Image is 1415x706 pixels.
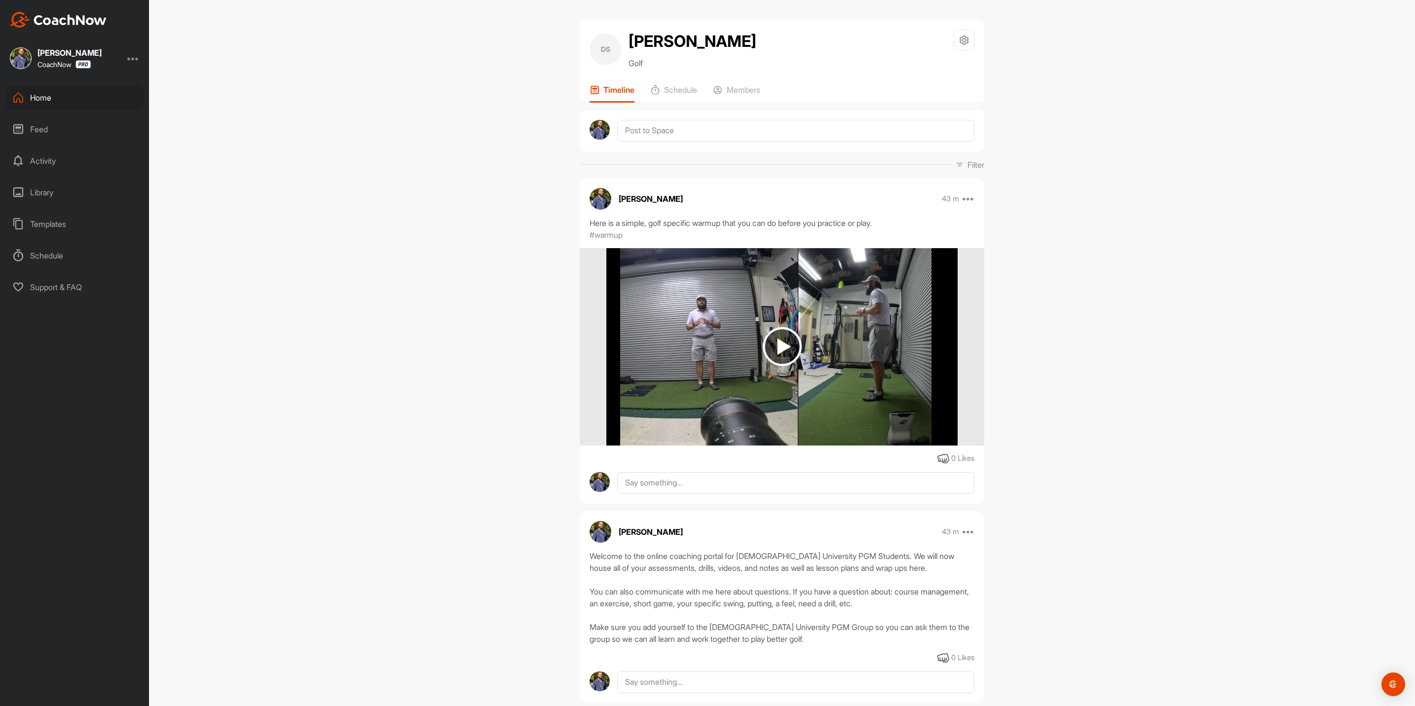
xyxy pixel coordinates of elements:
div: Feed [5,117,145,142]
div: DS [590,34,621,65]
p: 43 m [942,194,959,204]
img: square_4c2aaeb3014d0e6fd030fb2436460593.jpg [10,47,32,69]
h2: [PERSON_NAME] [629,30,756,53]
div: Activity [5,149,145,173]
p: [PERSON_NAME] [619,526,683,538]
img: play [763,327,802,366]
img: avatar [590,188,611,210]
div: 0 Likes [951,652,974,664]
div: Open Intercom Messenger [1381,672,1405,696]
div: Welcome to the online coaching portal for [DEMOGRAPHIC_DATA] University PGM Students. We will now... [590,550,974,645]
img: avatar [590,521,611,543]
div: Home [5,85,145,110]
img: avatar [590,120,610,140]
div: [PERSON_NAME] [37,49,102,57]
img: avatar [590,472,610,492]
img: CoachNow Pro [75,60,91,69]
div: Templates [5,212,145,236]
p: #warmup [590,229,623,241]
div: Schedule [5,243,145,268]
p: Golf [629,57,756,69]
p: Schedule [664,85,697,95]
div: Support & FAQ [5,275,145,299]
img: avatar [590,671,610,692]
p: 43 m [942,527,959,537]
p: Members [727,85,760,95]
p: [PERSON_NAME] [619,193,683,205]
p: Filter [968,159,984,171]
img: CoachNow [10,12,107,28]
img: media [606,248,957,446]
div: CoachNow [37,60,91,69]
div: Here is a simple, golf specific warmup that you can do before you practice or play. [590,217,974,229]
div: Library [5,180,145,205]
p: Timeline [603,85,634,95]
div: 0 Likes [951,453,974,464]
